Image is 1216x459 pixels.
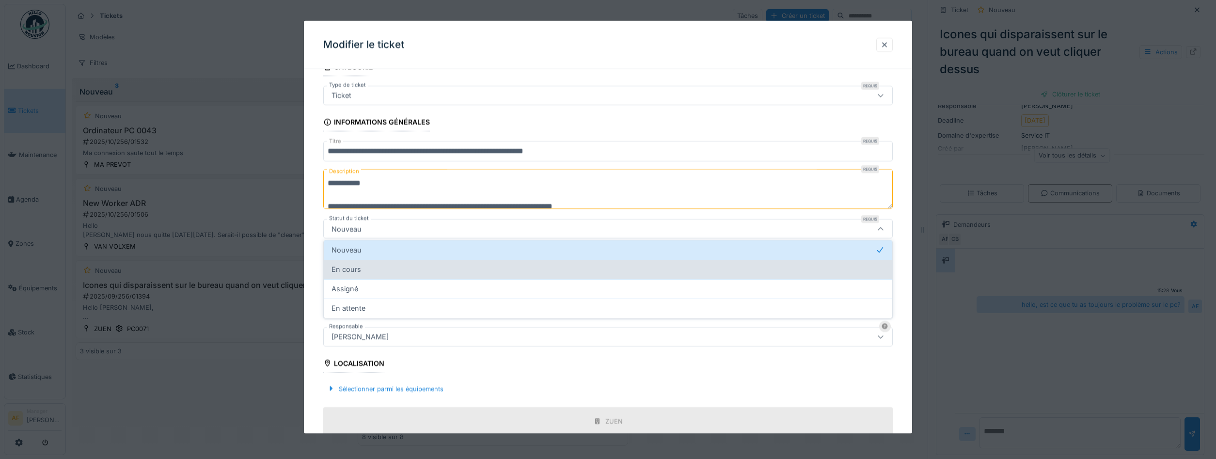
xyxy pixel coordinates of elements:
[327,81,368,89] label: Type de ticket
[332,284,358,294] span: Assigné
[332,245,362,255] span: Nouveau
[861,165,879,173] div: Requis
[328,223,365,234] div: Nouveau
[861,215,879,223] div: Requis
[327,165,361,177] label: Description
[332,303,365,314] span: En attente
[328,331,393,342] div: [PERSON_NAME]
[323,60,373,76] div: Catégorie
[327,214,371,222] label: Statut du ticket
[323,382,447,395] div: Sélectionner parmi les équipements
[861,137,879,145] div: Requis
[327,137,343,145] label: Titre
[323,356,384,372] div: Localisation
[332,264,361,275] span: En cours
[605,416,623,426] div: ZUEN
[328,90,355,101] div: Ticket
[861,82,879,90] div: Requis
[323,115,430,131] div: Informations générales
[323,39,404,51] h3: Modifier le ticket
[327,322,365,330] label: Responsable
